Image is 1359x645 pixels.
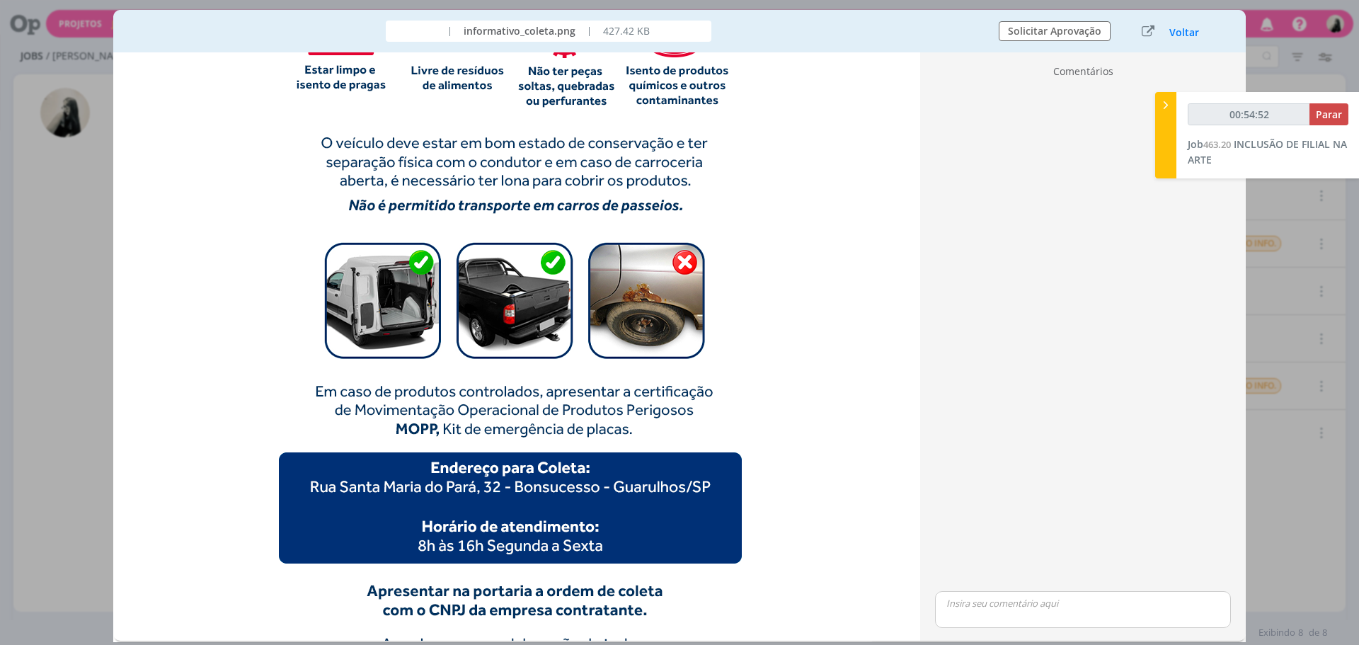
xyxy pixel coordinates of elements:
[1188,137,1347,166] a: Job463.20INCLUSÃO DE FILIAL NA ARTE
[1309,103,1348,125] button: Parar
[1188,137,1347,166] span: INCLUSÃO DE FILIAL NA ARTE
[1203,138,1231,151] span: 463.20
[113,10,1246,642] div: dialog
[929,64,1237,84] div: Comentários
[1316,108,1342,121] span: Parar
